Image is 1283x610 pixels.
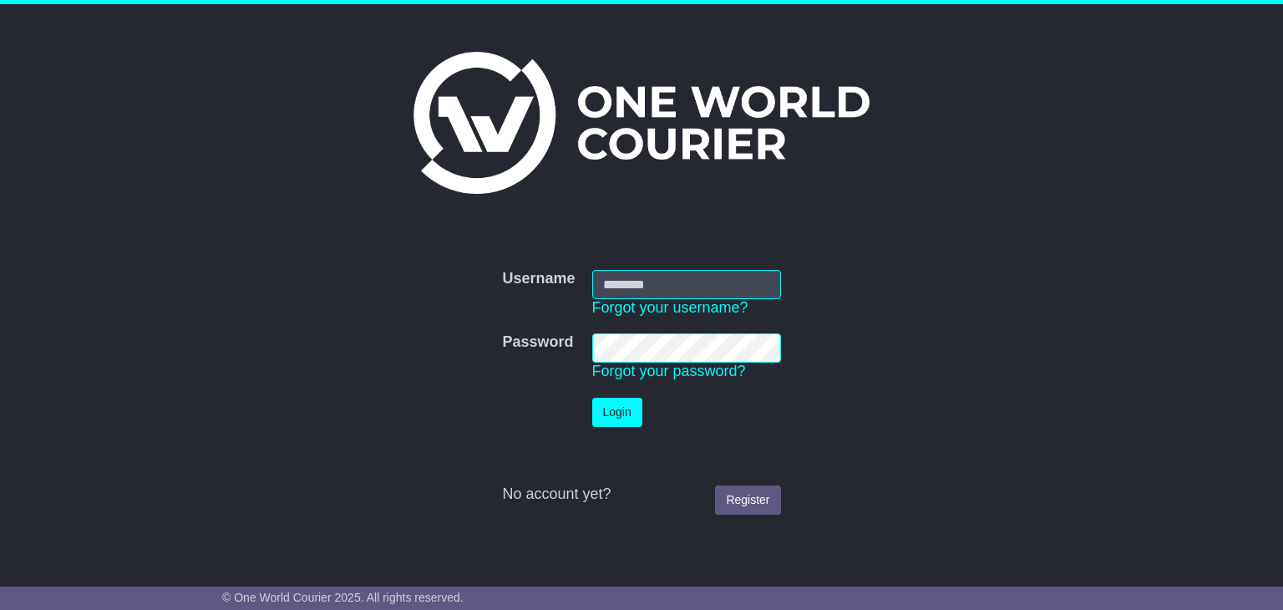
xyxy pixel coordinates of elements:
[502,485,780,504] div: No account yet?
[592,398,642,427] button: Login
[222,591,464,604] span: © One World Courier 2025. All rights reserved.
[413,52,870,194] img: One World
[592,299,748,316] a: Forgot your username?
[592,363,746,379] a: Forgot your password?
[502,333,573,352] label: Password
[715,485,780,515] a: Register
[502,270,575,288] label: Username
